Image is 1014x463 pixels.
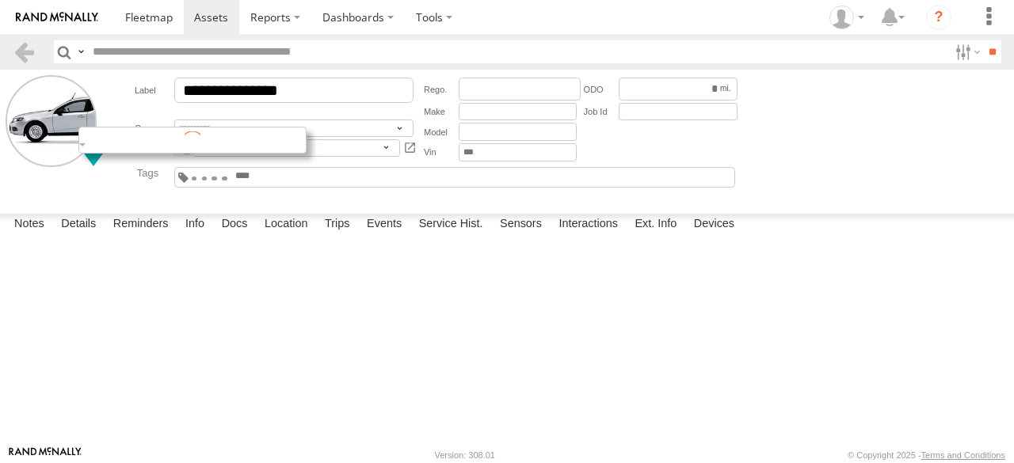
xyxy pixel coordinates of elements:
label: Trips [317,214,358,236]
span: Standard Tag [222,176,227,180]
span: Standard Tag [192,176,197,180]
span: Standard Tag [202,176,208,180]
label: Events [359,214,410,236]
label: Location [257,214,316,236]
div: Zulema McIntosch [824,6,870,29]
label: Devices [686,214,742,236]
label: Interactions [551,214,626,236]
label: Search Filter Options [949,40,983,63]
label: Reminders [105,214,177,236]
img: rand-logo.svg [16,12,98,23]
div: Change Map Icon [78,127,109,166]
i: ? [926,5,951,30]
label: Service Hist. [411,214,491,236]
label: Info [177,214,212,236]
a: No User/Driver Selected [403,139,417,157]
label: Docs [214,214,256,236]
label: Ext. Info [627,214,684,236]
div: © Copyright 2025 - [848,450,1005,460]
label: Notes [6,214,52,236]
div: Version: 308.01 [435,450,495,460]
label: Sensors [492,214,550,236]
label: Search Query [74,40,87,63]
a: Terms and Conditions [921,450,1005,460]
a: Back to previous Page [13,40,36,63]
span: Standard Tag [212,176,217,180]
a: Visit our Website [9,447,82,463]
label: Details [53,214,104,236]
